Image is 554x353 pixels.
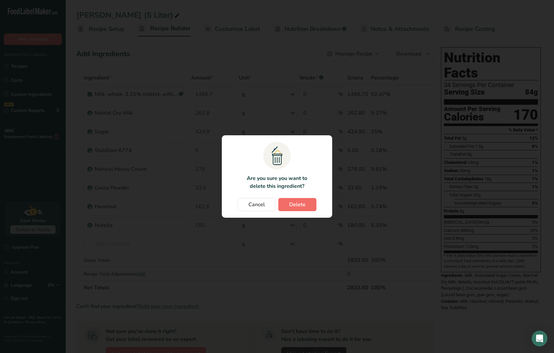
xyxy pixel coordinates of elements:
[238,198,276,211] button: Cancel
[248,201,265,209] span: Cancel
[532,331,547,346] div: Open Intercom Messenger
[243,174,311,190] p: Are you sure you want to delete this ingredient?
[289,201,306,209] span: Delete
[278,198,316,211] button: Delete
